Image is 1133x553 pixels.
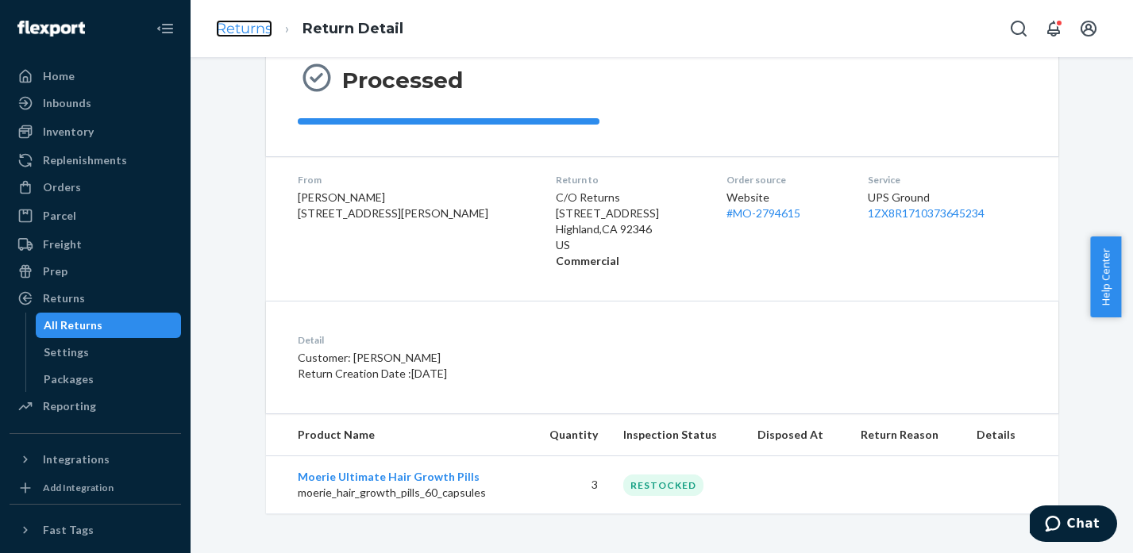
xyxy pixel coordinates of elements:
strong: Commercial [556,254,619,267]
a: Inventory [10,119,181,144]
div: Settings [44,344,89,360]
ol: breadcrumbs [203,6,416,52]
a: Replenishments [10,148,181,173]
th: Details [964,414,1058,456]
a: Reporting [10,394,181,419]
a: Parcel [10,203,181,228]
button: Close Navigation [149,13,181,44]
div: Inbounds [43,95,91,111]
p: US [556,237,701,253]
a: 1ZX8R1710373645234 [868,206,985,220]
div: All Returns [44,317,102,333]
td: 3 [528,456,611,514]
div: Home [43,68,75,84]
th: Return Reason [848,414,964,456]
p: Return Creation Date : [DATE] [298,366,737,382]
div: Orders [43,179,81,195]
button: Integrations [10,447,181,472]
th: Inspection Status [611,414,745,456]
div: Packages [44,371,94,387]
div: Parcel [43,208,76,224]
a: Returns [10,286,181,311]
span: UPS Ground [868,190,930,204]
button: Open account menu [1073,13,1104,44]
iframe: Opens a widget where you can chat to one of our agents [1030,505,1117,545]
div: Reporting [43,398,96,414]
div: Website [726,190,842,221]
div: Fast Tags [43,522,94,538]
a: Returns [216,20,272,37]
a: Settings [36,340,182,365]
p: moerie_hair_growth_pills_60_capsules [298,485,515,501]
div: RESTOCKED [623,474,703,496]
a: Packages [36,367,182,392]
h3: Processed [342,66,463,94]
dt: Detail [298,333,737,347]
img: Flexport logo [17,21,85,36]
a: Prep [10,259,181,284]
div: Inventory [43,124,94,140]
a: Freight [10,232,181,257]
div: Returns [43,290,85,306]
dt: Order source [726,173,842,186]
a: Return Detail [303,20,403,37]
div: Prep [43,263,67,279]
button: Open notifications [1038,13,1069,44]
p: [STREET_ADDRESS] [556,205,701,221]
a: Add Integration [10,478,181,497]
div: Replenishments [43,152,127,168]
a: All Returns [36,313,182,338]
a: Inbounds [10,90,181,116]
a: Home [10,63,181,89]
button: Open Search Box [1003,13,1035,44]
th: Disposed At [745,414,848,456]
button: Fast Tags [10,517,181,543]
a: #MO-2794615 [726,206,800,220]
dt: Return to [556,173,701,186]
th: Product Name [266,414,528,456]
a: Moerie Ultimate Hair Growth Pills [298,470,480,483]
div: Add Integration [43,481,114,494]
a: Orders [10,175,181,200]
p: Highland , CA 92346 [556,221,701,237]
dt: From [298,173,530,186]
span: [PERSON_NAME] [STREET_ADDRESS][PERSON_NAME] [298,190,488,220]
div: Freight [43,236,82,252]
p: Customer: [PERSON_NAME] [298,350,737,366]
th: Quantity [528,414,611,456]
button: Help Center [1090,236,1121,317]
p: C/O Returns [556,190,701,205]
dt: Service [868,173,1027,186]
div: Integrations [43,451,110,467]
